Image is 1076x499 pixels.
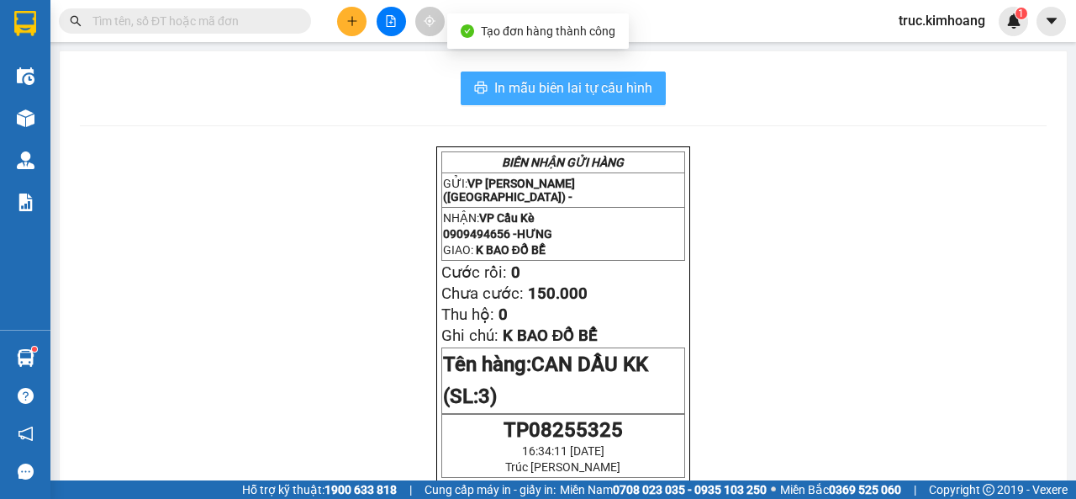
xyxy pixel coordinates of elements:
span: 1 [1018,8,1024,19]
sup: 1 [32,347,37,352]
span: KO BAO BỂ NHẬN BXMT [44,109,192,125]
span: VP [PERSON_NAME] ([GEOGRAPHIC_DATA]) - [443,177,575,204]
span: file-add [385,15,397,27]
p: NHẬN: [443,211,683,225]
span: VP Cầu Ngang [47,72,134,88]
span: TP08255325 [504,418,623,442]
span: notification [18,426,34,442]
img: warehouse-icon [17,151,34,169]
img: solution-icon [17,194,34,211]
span: plus [346,15,358,27]
span: | [409,480,412,499]
span: Tạo đơn hàng thành công [481,24,615,38]
button: aim [415,7,445,36]
span: In mẫu biên lai tự cấu hình [494,77,652,98]
span: 3) [478,385,497,408]
span: TRƯƠNG [90,91,150,107]
span: Hỗ trợ kỹ thuật: [242,480,397,499]
span: | [914,480,916,499]
p: NHẬN: [7,72,245,88]
span: check-circle [461,24,474,38]
span: 150.000 [528,284,588,303]
span: GIAO: [443,243,546,257]
button: plus [337,7,367,36]
span: K BAO ĐỔ BỂ [503,326,598,345]
span: HƯNG [517,227,552,241]
span: VP [PERSON_NAME] ([GEOGRAPHIC_DATA]) - [7,33,156,65]
span: copyright [983,484,994,496]
button: printerIn mẫu biên lai tự cấu hình [461,72,666,105]
span: Chưa cước: [441,284,524,303]
span: search [70,15,82,27]
span: Thu hộ: [441,305,494,324]
span: CAN DẦU KK (SL: [443,353,648,408]
span: message [18,464,34,480]
span: truc.kimhoang [885,10,999,31]
span: question-circle [18,388,34,404]
img: warehouse-icon [17,67,34,85]
span: Miền Nam [560,480,767,499]
span: caret-down [1044,13,1059,29]
p: GỬI: [443,177,683,204]
input: Tìm tên, số ĐT hoặc mã đơn [92,12,291,30]
strong: 0708 023 035 - 0935 103 250 [613,483,767,496]
span: Cung cấp máy in - giấy in: [425,480,556,499]
span: 16:34:11 [DATE] [522,444,604,458]
span: GIAO: [7,109,192,125]
span: aim [424,15,435,27]
span: 0 [511,263,520,282]
span: Miền Bắc [780,480,901,499]
button: file-add [377,7,406,36]
span: Cước rồi: [441,263,507,282]
span: VP Cầu Kè [479,211,535,225]
strong: 0369 525 060 [829,483,901,496]
span: Ghi chú: [441,326,498,345]
span: printer [474,81,488,97]
img: logo-vxr [14,11,36,36]
span: Trúc [PERSON_NAME] [505,460,620,474]
p: GỬI: [7,33,245,65]
strong: 1900 633 818 [324,483,397,496]
strong: BIÊN NHẬN GỬI HÀNG [56,9,195,25]
span: 0909494656 - [443,227,552,241]
img: warehouse-icon [17,349,34,367]
span: 0369913191 - [7,91,150,107]
span: 0 [498,305,508,324]
sup: 1 [1015,8,1027,19]
span: K BAO ĐỔ BỂ [476,243,546,257]
strong: BIÊN NHẬN GỬI HÀNG [502,156,624,169]
img: icon-new-feature [1006,13,1021,29]
span: Tên hàng: [443,353,648,408]
img: warehouse-icon [17,109,34,127]
span: ⚪️ [771,486,776,493]
button: caret-down [1036,7,1066,36]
